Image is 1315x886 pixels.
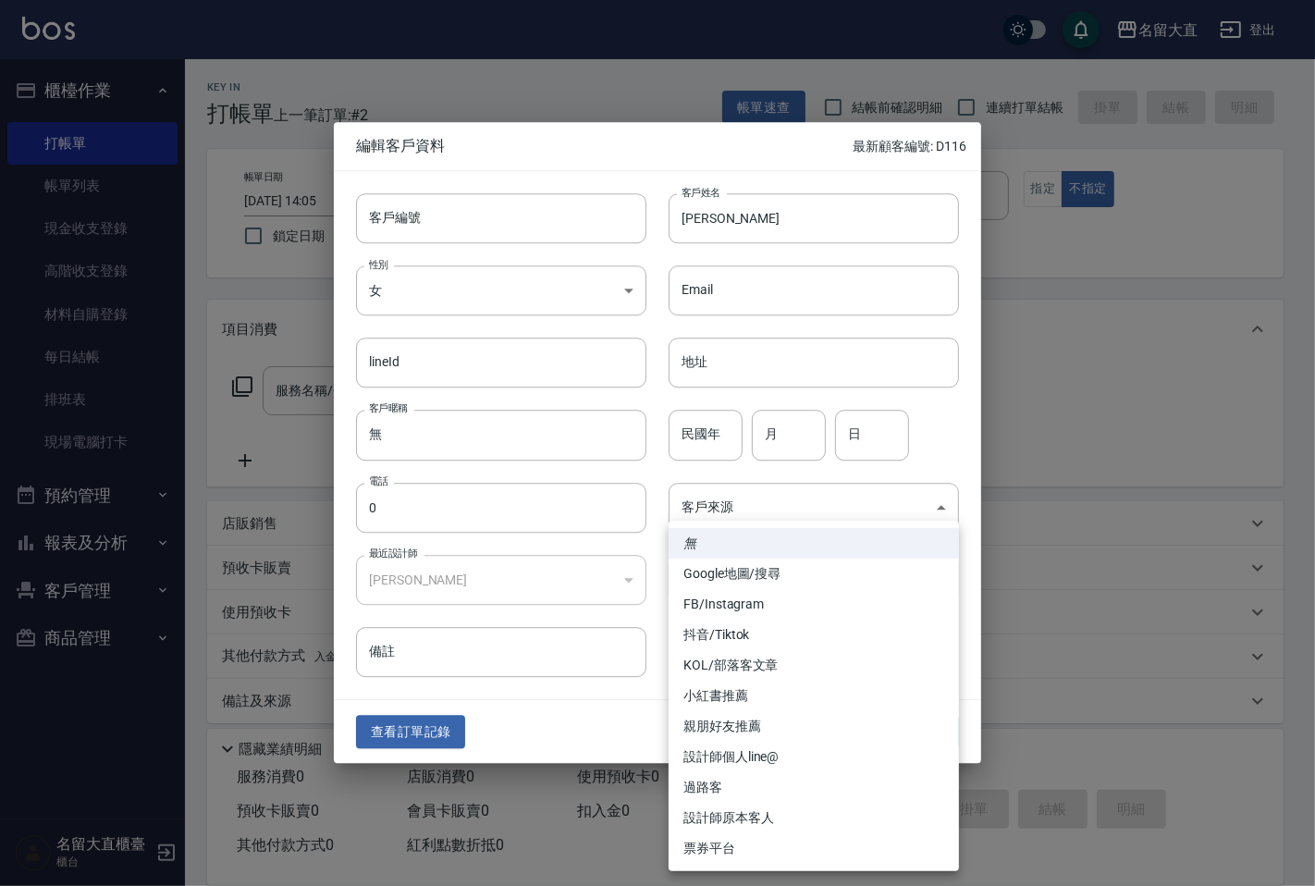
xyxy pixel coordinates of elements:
[669,772,959,803] li: 過路客
[683,534,696,553] em: 無
[669,559,959,589] li: Google地圖/搜尋
[669,589,959,620] li: FB/Instagram
[669,620,959,650] li: 抖音/Tiktok
[669,742,959,772] li: 設計師個人line@
[669,833,959,864] li: 票券平台
[669,681,959,711] li: 小紅書推薦
[669,803,959,833] li: 設計師原本客人
[669,650,959,681] li: KOL/部落客文章
[669,711,959,742] li: 親朋好友推薦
